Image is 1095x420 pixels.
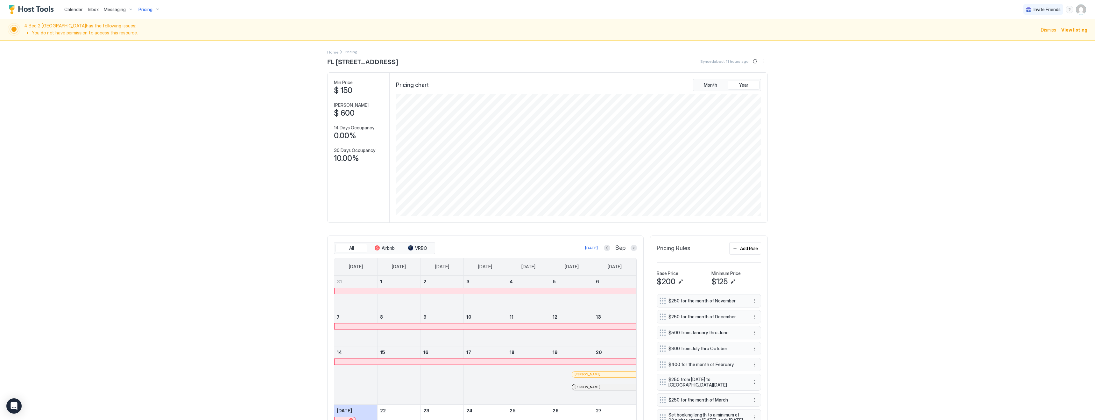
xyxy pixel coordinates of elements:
div: tab-group [334,242,435,254]
td: September 5, 2025 [550,276,593,311]
a: Home [327,48,338,55]
span: 24 [466,408,472,413]
a: Host Tools Logo [9,5,57,14]
span: Sep [615,244,625,252]
span: 20 [596,350,602,355]
span: Invite Friends [1034,7,1061,12]
a: September 16, 2025 [421,346,464,358]
span: 7 [337,314,340,320]
span: [DATE] [337,408,352,413]
span: $ 600 [334,108,355,118]
td: September 4, 2025 [507,276,550,311]
button: Year [728,81,759,90]
a: September 1, 2025 [378,276,420,287]
td: September 17, 2025 [464,346,507,404]
a: September 7, 2025 [334,311,377,323]
div: Dismiss [1041,26,1056,33]
span: 3 [466,279,470,284]
span: [DATE] [478,264,492,270]
a: September 8, 2025 [378,311,420,323]
div: View listing [1061,26,1087,33]
span: 0.00% [334,131,356,141]
span: $250 for the month of March [668,397,744,403]
div: menu [751,345,758,352]
div: menu [751,361,758,368]
span: 10 [466,314,471,320]
button: VRBO [402,244,434,253]
div: menu [751,329,758,337]
span: [PERSON_NAME] [575,385,600,389]
div: Breadcrumb [327,48,338,55]
span: $ 150 [334,86,352,95]
a: September 27, 2025 [593,405,636,416]
a: September 18, 2025 [507,346,550,358]
div: menu [751,297,758,305]
span: Pricing [138,7,152,12]
span: 13 [596,314,601,320]
span: $400 for the month of February [668,362,744,367]
div: menu [1066,6,1073,13]
td: September 12, 2025 [550,311,593,346]
a: September 6, 2025 [593,276,636,287]
a: September 4, 2025 [507,276,550,287]
span: Min Price [334,80,353,85]
button: Edit [677,278,684,286]
a: August 31, 2025 [334,276,377,287]
span: VRBO [415,245,427,251]
a: September 19, 2025 [550,346,593,358]
button: More options [751,329,758,337]
span: 17 [466,350,471,355]
td: September 7, 2025 [334,311,378,346]
button: All [336,244,367,253]
span: Calendar [64,7,83,12]
span: 18 [510,350,514,355]
td: September 6, 2025 [593,276,636,311]
a: September 26, 2025 [550,405,593,416]
div: menu [760,57,768,65]
span: $125 [711,277,728,286]
span: $250 for the month of December [668,314,744,320]
button: More options [751,345,758,352]
span: 1 [380,279,382,284]
span: 22 [380,408,386,413]
span: Minimum Price [711,271,741,276]
span: 2 [423,279,426,284]
span: 31 [337,279,342,284]
td: September 11, 2025 [507,311,550,346]
a: Tuesday [429,258,456,275]
td: September 9, 2025 [420,311,464,346]
a: Monday [385,258,412,275]
button: Sync prices [751,57,759,65]
div: Open Intercom Messenger [6,398,22,414]
span: 23 [423,408,429,413]
a: September 9, 2025 [421,311,464,323]
span: 6 [596,279,599,284]
span: 19 [553,350,558,355]
td: September 20, 2025 [593,346,636,404]
td: September 18, 2025 [507,346,550,404]
td: August 31, 2025 [334,276,378,311]
span: [DATE] [435,264,449,270]
a: September 3, 2025 [464,276,507,287]
span: Base Price [657,271,678,276]
div: User profile [1076,4,1086,15]
span: Home [327,50,338,54]
a: September 10, 2025 [464,311,507,323]
span: 14 Days Occupancy [334,125,374,131]
a: Wednesday [472,258,498,275]
span: 5 [553,279,556,284]
span: Pricing chart [396,82,429,89]
td: September 16, 2025 [420,346,464,404]
span: 4 Bed 2 [GEOGRAPHIC_DATA] has the following issues: [24,23,1037,37]
div: Add Rule [740,245,758,252]
td: September 13, 2025 [593,311,636,346]
button: More options [751,396,758,404]
td: September 19, 2025 [550,346,593,404]
a: September 15, 2025 [378,346,420,358]
td: September 8, 2025 [378,311,421,346]
a: Inbox [88,6,99,13]
a: Calendar [64,6,83,13]
span: 27 [596,408,602,413]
